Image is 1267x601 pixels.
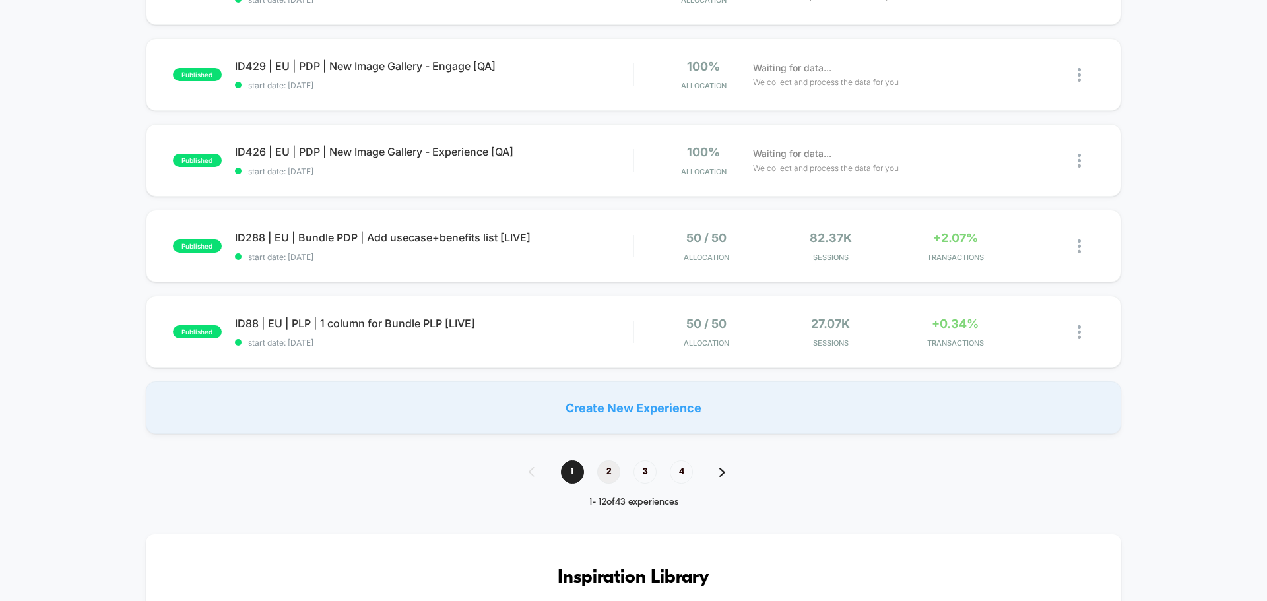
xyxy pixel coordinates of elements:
span: Waiting for data... [753,61,831,75]
span: 27.07k [811,317,850,331]
span: Sessions [772,338,890,348]
img: close [1078,154,1081,168]
span: start date: [DATE] [235,80,633,90]
span: 50 / 50 [686,317,727,331]
span: Sessions [772,253,890,262]
span: +0.34% [932,317,979,331]
span: We collect and process the data for you [753,76,899,88]
img: pagination forward [719,468,725,477]
span: 82.37k [810,231,852,245]
span: start date: [DATE] [235,338,633,348]
span: ID88 | EU | PLP | 1 column for Bundle PLP [LIVE] [235,317,633,330]
span: 100% [687,59,720,73]
span: Waiting for data... [753,146,831,161]
img: close [1078,68,1081,82]
img: close [1078,239,1081,253]
div: Create New Experience [146,381,1121,434]
img: close [1078,325,1081,339]
span: ID288 | EU | Bundle PDP | Add usecase+benefits list [LIVE] [235,231,633,244]
span: 2 [597,460,620,484]
span: published [173,325,222,338]
span: start date: [DATE] [235,166,633,176]
div: 1 - 12 of 43 experiences [515,497,752,508]
span: published [173,239,222,253]
span: published [173,154,222,167]
span: 100% [687,145,720,159]
span: start date: [DATE] [235,252,633,262]
span: 3 [633,460,657,484]
span: 1 [561,460,584,484]
span: TRANSACTIONS [896,253,1014,262]
h3: Inspiration Library [185,567,1082,588]
span: We collect and process the data for you [753,162,899,174]
span: Allocation [684,338,729,348]
span: ID426 | EU | PDP | New Image Gallery - Experience [QA] [235,145,633,158]
span: Allocation [681,81,727,90]
span: 4 [670,460,693,484]
span: Allocation [681,167,727,176]
span: 50 / 50 [686,231,727,245]
span: Allocation [684,253,729,262]
span: published [173,68,222,81]
span: ID429 | EU | PDP | New Image Gallery - Engage [QA] [235,59,633,73]
span: TRANSACTIONS [896,338,1014,348]
span: +2.07% [933,231,978,245]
